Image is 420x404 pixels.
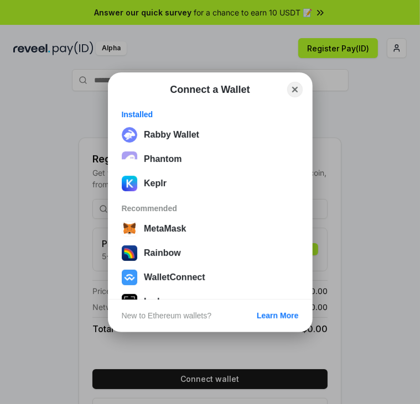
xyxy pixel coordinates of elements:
div: Phantom [144,154,182,164]
img: svg+xml,%3Csvg%20width%3D%22120%22%20height%3D%22120%22%20viewBox%3D%220%200%20120%20120%22%20fil... [122,245,137,261]
div: Ledger [144,297,173,307]
div: Recommended [122,203,299,213]
div: WalletConnect [144,272,205,282]
button: MetaMask [118,218,302,240]
img: svg+xml;base64,PHN2ZyB3aWR0aD0iMzIiIGhlaWdodD0iMzIiIHZpZXdCb3g9IjAgMCAzMiAzMiIgZmlsbD0ibm9uZSIgeG... [122,127,137,143]
img: epq2vO3P5aLWl15yRS7Q49p1fHTx2Sgh99jU3kfXv7cnPATIVQHAx5oQs66JWv3SWEjHOsb3kKgmE5WNBxBId7C8gm8wEgOvz... [122,151,137,167]
button: Ledger [118,291,302,313]
div: Installed [122,109,299,119]
button: Phantom [118,148,302,170]
div: Learn More [257,311,298,321]
button: Rainbow [118,242,302,264]
button: WalletConnect [118,266,302,288]
div: Keplr [144,179,167,188]
h1: Connect a Wallet [170,83,250,96]
button: Close [287,82,303,97]
img: svg+xml,%3Csvg%20width%3D%2228%22%20height%3D%2228%22%20viewBox%3D%220%200%2028%2028%22%20fill%3D... [122,221,137,237]
div: MetaMask [144,224,186,234]
img: svg+xml,%3Csvg%20xmlns%3D%22http%3A%2F%2Fwww.w3.org%2F2000%2Fsvg%22%20width%3D%2228%22%20height%3... [122,294,137,309]
div: New to Ethereum wallets? [122,311,212,321]
button: Rabby Wallet [118,124,302,146]
div: Rainbow [144,248,181,258]
img: svg+xml,%3Csvg%20width%3D%2228%22%20height%3D%2228%22%20viewBox%3D%220%200%2028%2028%22%20fill%3D... [122,270,137,285]
div: Rabby Wallet [144,130,199,140]
button: Keplr [118,172,302,195]
img: ByMCUfJCc2WaAAAAAElFTkSuQmCC [122,176,137,191]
